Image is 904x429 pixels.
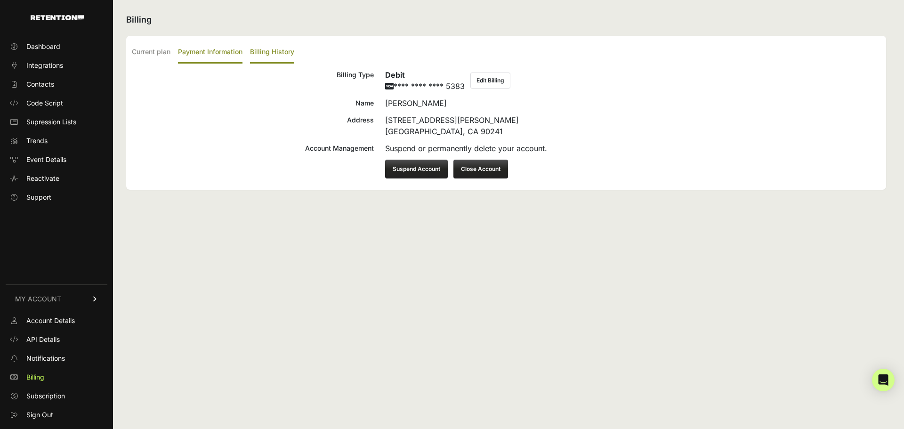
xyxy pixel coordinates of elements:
span: MY ACCOUNT [15,294,61,304]
label: Payment Information [178,41,242,64]
div: Suspend or permanently delete your account. [385,143,880,178]
span: Contacts [26,80,54,89]
a: Subscription [6,389,107,404]
a: Code Script [6,96,107,111]
span: Trends [26,136,48,146]
span: Sign Out [26,410,53,420]
span: Support [26,193,51,202]
a: Reactivate [6,171,107,186]
span: Reactivate [26,174,59,183]
div: [STREET_ADDRESS][PERSON_NAME] [GEOGRAPHIC_DATA], CA 90241 [385,114,880,137]
a: Notifications [6,351,107,366]
span: Billing [26,372,44,382]
span: Subscription [26,391,65,401]
button: Close Account [453,160,508,178]
a: Integrations [6,58,107,73]
button: Edit Billing [470,73,510,89]
button: Suspend Account [385,160,448,178]
span: Account Details [26,316,75,325]
a: Sign Out [6,407,107,422]
span: Supression Lists [26,117,76,127]
a: MY ACCOUNT [6,284,107,313]
span: Notifications [26,354,65,363]
div: Name [132,97,374,109]
a: Support [6,190,107,205]
a: Trends [6,133,107,148]
a: API Details [6,332,107,347]
a: Account Details [6,313,107,328]
div: Billing Type [132,69,374,92]
h2: Billing [126,13,886,26]
label: Current plan [132,41,170,64]
a: Event Details [6,152,107,167]
span: Integrations [26,61,63,70]
a: Contacts [6,77,107,92]
div: Account Management [132,143,374,178]
div: Open Intercom Messenger [872,369,895,391]
span: Event Details [26,155,66,164]
h6: Debit [385,69,465,81]
div: Address [132,114,374,137]
a: Supression Lists [6,114,107,130]
a: Dashboard [6,39,107,54]
div: [PERSON_NAME] [385,97,880,109]
span: API Details [26,335,60,344]
img: Retention.com [31,15,84,20]
span: Code Script [26,98,63,108]
label: Billing History [250,41,294,64]
a: Billing [6,370,107,385]
span: Dashboard [26,42,60,51]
